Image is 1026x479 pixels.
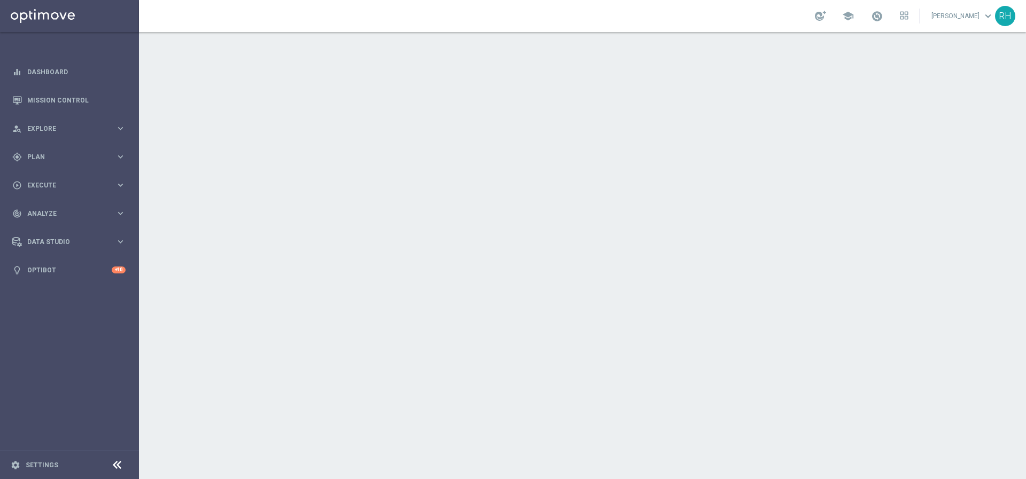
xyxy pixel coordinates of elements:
[12,209,115,218] div: Analyze
[12,153,126,161] button: gps_fixed Plan keyboard_arrow_right
[12,181,126,190] button: play_circle_outline Execute keyboard_arrow_right
[115,180,126,190] i: keyboard_arrow_right
[12,152,115,162] div: Plan
[115,208,126,218] i: keyboard_arrow_right
[12,238,126,246] button: Data Studio keyboard_arrow_right
[12,124,115,134] div: Explore
[12,67,22,77] i: equalizer
[115,237,126,247] i: keyboard_arrow_right
[12,152,22,162] i: gps_fixed
[11,460,20,470] i: settings
[12,265,22,275] i: lightbulb
[982,10,994,22] span: keyboard_arrow_down
[12,58,126,86] div: Dashboard
[12,209,22,218] i: track_changes
[27,125,115,132] span: Explore
[12,180,115,190] div: Execute
[112,266,126,273] div: +10
[27,256,112,284] a: Optibot
[12,68,126,76] button: equalizer Dashboard
[12,237,115,247] div: Data Studio
[842,10,854,22] span: school
[12,256,126,284] div: Optibot
[27,86,126,114] a: Mission Control
[26,462,58,468] a: Settings
[27,58,126,86] a: Dashboard
[12,96,126,105] button: Mission Control
[27,154,115,160] span: Plan
[115,152,126,162] i: keyboard_arrow_right
[12,209,126,218] button: track_changes Analyze keyboard_arrow_right
[27,210,115,217] span: Analyze
[27,182,115,189] span: Execute
[12,180,22,190] i: play_circle_outline
[115,123,126,134] i: keyboard_arrow_right
[12,266,126,274] button: lightbulb Optibot +10
[930,8,995,24] a: [PERSON_NAME]keyboard_arrow_down
[995,6,1015,26] div: RH
[12,124,126,133] button: person_search Explore keyboard_arrow_right
[27,239,115,245] span: Data Studio
[12,124,22,134] i: person_search
[12,86,126,114] div: Mission Control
